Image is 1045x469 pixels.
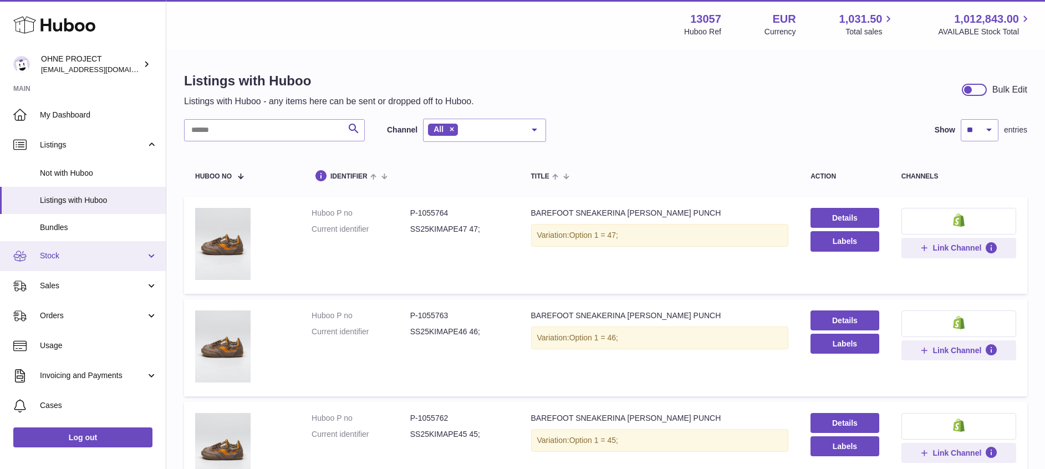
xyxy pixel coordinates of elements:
dd: P-1055763 [410,310,509,321]
strong: 13057 [690,12,721,27]
h1: Listings with Huboo [184,72,474,90]
img: BAREFOOT SNEAKERINA KIMA PEACH PUNCH [195,310,251,383]
div: OHNE PROJECT [41,54,141,75]
button: Labels [810,231,879,251]
div: BAREFOOT SNEAKERINA [PERSON_NAME] PUNCH [531,310,789,321]
div: BAREFOOT SNEAKERINA [PERSON_NAME] PUNCH [531,413,789,424]
div: action [810,173,879,180]
dt: Current identifier [312,224,410,234]
dt: Huboo P no [312,310,410,321]
img: internalAdmin-13057@internal.huboo.com [13,56,30,73]
button: Link Channel [901,238,1016,258]
span: Listings [40,140,146,150]
span: Invoicing and Payments [40,370,146,381]
span: [EMAIL_ADDRESS][DOMAIN_NAME] [41,65,163,74]
span: Stock [40,251,146,261]
span: Cases [40,400,157,411]
div: BAREFOOT SNEAKERINA [PERSON_NAME] PUNCH [531,208,789,218]
span: AVAILABLE Stock Total [938,27,1032,37]
span: Total sales [845,27,895,37]
div: Variation: [531,327,789,349]
button: Labels [810,436,879,456]
span: Usage [40,340,157,351]
span: Sales [40,281,146,291]
a: Log out [13,427,152,447]
span: Link Channel [932,345,981,355]
span: Bundles [40,222,157,233]
span: Link Channel [932,243,981,253]
dt: Current identifier [312,429,410,440]
span: Not with Huboo [40,168,157,179]
span: Option 1 = 47; [569,231,618,239]
div: Variation: [531,429,789,452]
span: entries [1004,125,1027,135]
dd: P-1055762 [410,413,509,424]
dt: Huboo P no [312,208,410,218]
img: shopify-small.png [953,419,965,432]
span: My Dashboard [40,110,157,120]
span: Option 1 = 46; [569,333,618,342]
span: Huboo no [195,173,232,180]
img: shopify-small.png [953,316,965,329]
div: Variation: [531,224,789,247]
label: Channel [387,125,417,135]
div: Currency [764,27,796,37]
div: Huboo Ref [684,27,721,37]
a: Details [810,413,879,433]
div: Bulk Edit [992,84,1027,96]
label: Show [935,125,955,135]
a: 1,031.50 Total sales [839,12,895,37]
dt: Huboo P no [312,413,410,424]
span: Orders [40,310,146,321]
span: title [531,173,549,180]
img: BAREFOOT SNEAKERINA KIMA PEACH PUNCH [195,208,251,280]
p: Listings with Huboo - any items here can be sent or dropped off to Huboo. [184,95,474,108]
span: Link Channel [932,448,981,458]
dt: Current identifier [312,327,410,337]
button: Link Channel [901,443,1016,463]
dd: SS25KIMAPE47 47; [410,224,509,234]
img: shopify-small.png [953,213,965,227]
span: Option 1 = 45; [569,436,618,445]
span: identifier [330,173,368,180]
a: 1,012,843.00 AVAILABLE Stock Total [938,12,1032,37]
button: Labels [810,334,879,354]
dd: SS25KIMAPE45 45; [410,429,509,440]
a: Details [810,310,879,330]
div: channels [901,173,1016,180]
a: Details [810,208,879,228]
button: Link Channel [901,340,1016,360]
span: Listings with Huboo [40,195,157,206]
dd: SS25KIMAPE46 46; [410,327,509,337]
dd: P-1055764 [410,208,509,218]
span: 1,031.50 [839,12,883,27]
span: 1,012,843.00 [954,12,1019,27]
strong: EUR [772,12,796,27]
span: All [434,125,444,134]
